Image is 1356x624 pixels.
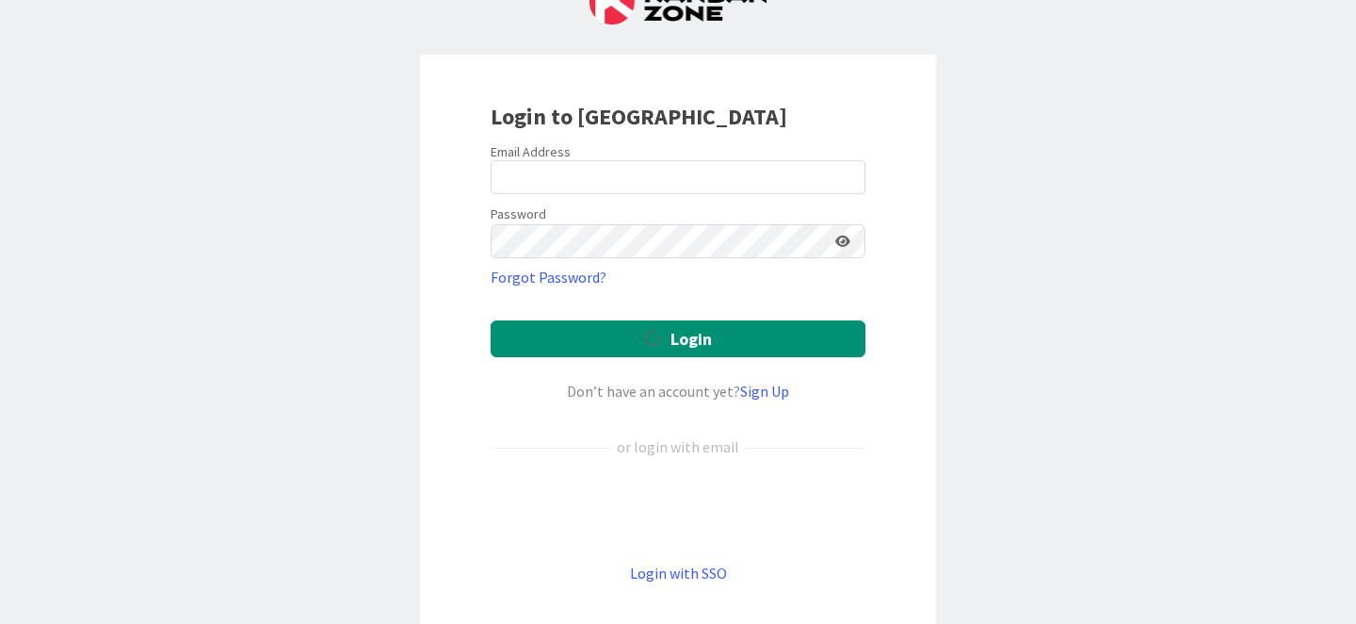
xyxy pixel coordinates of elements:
b: Login to [GEOGRAPHIC_DATA] [491,102,787,131]
a: Forgot Password? [491,266,606,288]
label: Email Address [491,143,571,160]
div: or login with email [612,435,744,458]
a: Sign Up [740,382,789,401]
a: Login with SSO [630,564,727,583]
iframe: Sign in with Google Button [481,489,875,531]
div: Don’t have an account yet? [491,380,865,402]
button: Login [491,320,865,357]
label: Password [491,205,546,224]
